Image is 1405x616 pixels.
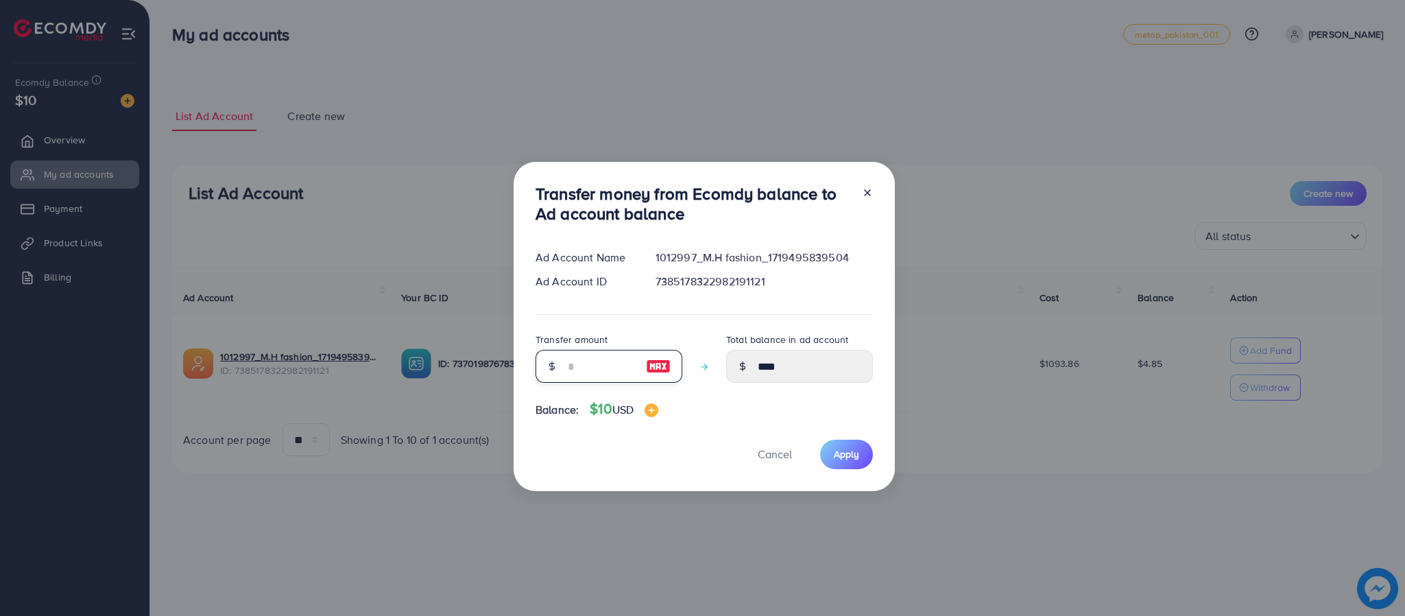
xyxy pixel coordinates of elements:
div: 1012997_M.H fashion_1719495839504 [645,250,884,265]
h4: $10 [590,401,658,418]
button: Apply [820,440,873,469]
span: Balance: [536,402,579,418]
span: Cancel [758,447,792,462]
div: Ad Account ID [525,274,645,289]
button: Cancel [741,440,809,469]
span: Apply [834,447,859,461]
h3: Transfer money from Ecomdy balance to Ad account balance [536,184,851,224]
label: Total balance in ad account [726,333,848,346]
label: Transfer amount [536,333,608,346]
img: image [645,403,658,417]
span: USD [612,402,634,417]
div: Ad Account Name [525,250,645,265]
img: image [646,358,671,375]
div: 7385178322982191121 [645,274,884,289]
